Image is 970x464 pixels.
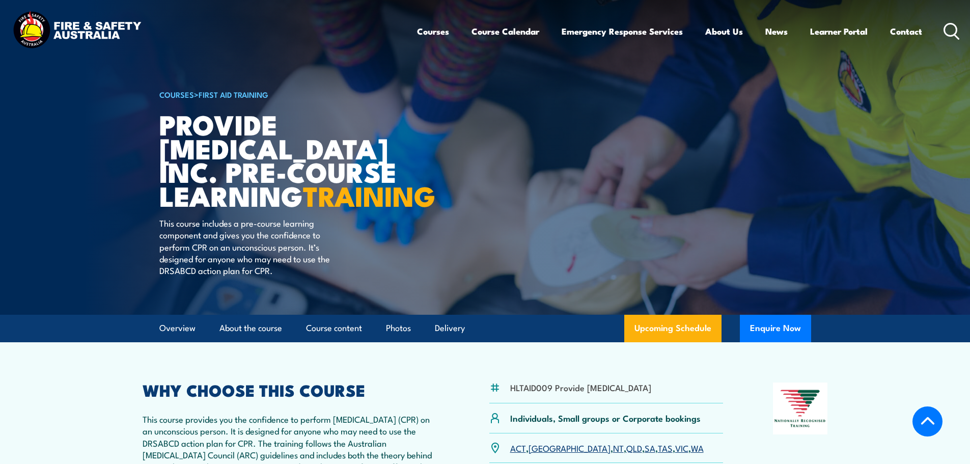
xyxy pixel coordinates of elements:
a: Emergency Response Services [562,18,683,45]
a: Delivery [435,315,465,342]
a: [GEOGRAPHIC_DATA] [529,442,611,454]
li: HLTAID009 Provide [MEDICAL_DATA] [510,381,651,393]
a: Course Calendar [472,18,539,45]
a: About Us [705,18,743,45]
a: Learner Portal [810,18,868,45]
a: About the course [219,315,282,342]
button: Enquire Now [740,315,811,342]
a: SA [645,442,655,454]
p: , , , , , , , [510,442,704,454]
a: Upcoming Schedule [624,315,722,342]
h2: WHY CHOOSE THIS COURSE [143,383,440,397]
p: This course includes a pre-course learning component and gives you the confidence to perform CPR ... [159,217,345,277]
a: Overview [159,315,196,342]
a: Courses [417,18,449,45]
a: First Aid Training [199,89,268,100]
a: TAS [658,442,673,454]
a: ACT [510,442,526,454]
p: Individuals, Small groups or Corporate bookings [510,412,701,424]
a: Contact [890,18,922,45]
a: QLD [626,442,642,454]
a: Photos [386,315,411,342]
h6: > [159,88,411,100]
h1: Provide [MEDICAL_DATA] inc. Pre-course Learning [159,112,411,207]
a: News [765,18,788,45]
a: NT [613,442,624,454]
strong: TRAINING [303,174,435,216]
a: Course content [306,315,362,342]
a: WA [691,442,704,454]
a: COURSES [159,89,194,100]
img: Nationally Recognised Training logo. [773,383,828,434]
a: VIC [675,442,688,454]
